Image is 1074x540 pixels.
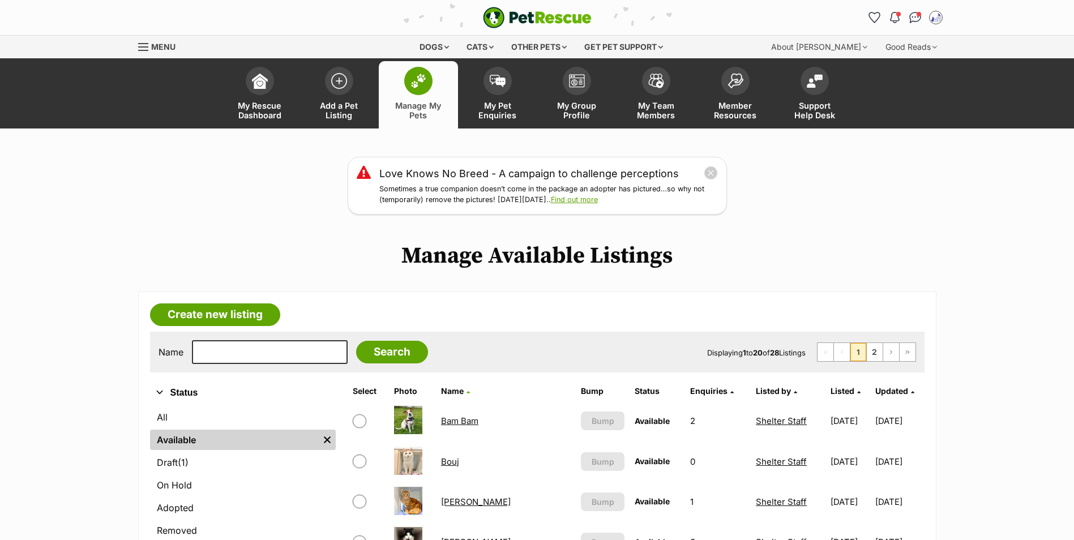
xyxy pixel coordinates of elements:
[138,36,183,56] a: Menu
[150,475,336,495] a: On Hold
[728,73,743,88] img: member-resources-icon-8e73f808a243e03378d46382f2149f9095a855e16c252ad45f914b54edf8863c.svg
[551,195,598,204] a: Find out more
[875,442,923,481] td: [DATE]
[150,452,336,473] a: Draft
[234,101,285,120] span: My Rescue Dashboard
[704,166,718,180] button: close
[631,101,682,120] span: My Team Members
[756,415,807,426] a: Shelter Staff
[817,342,916,362] nav: Pagination
[393,101,444,120] span: Manage My Pets
[178,456,189,469] span: (1)
[875,386,914,396] a: Updated
[756,386,797,396] a: Listed by
[875,482,923,521] td: [DATE]
[459,36,502,58] div: Cats
[927,8,945,27] button: My account
[826,442,874,481] td: [DATE]
[379,166,679,181] a: Love Knows No Breed - A campaign to challenge perceptions
[686,442,750,481] td: 0
[569,74,585,88] img: group-profile-icon-3fa3cf56718a62981997c0bc7e787c4b2cf8bcc04b72c1350f741eb67cf2f40e.svg
[690,386,728,396] span: translation missing: en.admin.listings.index.attributes.enquiries
[159,347,183,357] label: Name
[220,61,299,128] a: My Rescue Dashboard
[441,386,470,396] a: Name
[866,8,945,27] ul: Account quick links
[818,343,833,361] span: First page
[635,416,670,426] span: Available
[617,61,696,128] a: My Team Members
[331,73,347,89] img: add-pet-listing-icon-0afa8454b4691262ce3f59096e99ab1cd57d4a30225e0717b998d2c9b9846f56.svg
[483,7,592,28] a: PetRescue
[150,385,336,400] button: Status
[576,36,671,58] div: Get pet support
[875,401,923,440] td: [DATE]
[690,386,734,396] a: Enquiries
[150,407,336,427] a: All
[866,8,884,27] a: Favourites
[458,61,537,128] a: My Pet Enquiries
[909,12,921,23] img: chat-41dd97257d64d25036548639549fe6c8038ab92f7586957e7f3b1b290dea8141.svg
[763,36,875,58] div: About [PERSON_NAME]
[696,61,775,128] a: Member Resources
[150,498,336,518] a: Adopted
[151,42,176,52] span: Menu
[150,430,319,450] a: Available
[906,8,925,27] a: Conversations
[635,456,670,466] span: Available
[490,75,506,87] img: pet-enquiries-icon-7e3ad2cf08bfb03b45e93fb7055b45f3efa6380592205ae92323e6603595dc1f.svg
[410,74,426,88] img: manage-my-pets-icon-02211641906a0b7f246fdf0571729dbe1e7629f14944591b6c1af311fb30b64b.svg
[831,386,854,396] span: Listed
[756,456,807,467] a: Shelter Staff
[753,348,763,357] strong: 20
[686,401,750,440] td: 2
[319,430,336,450] a: Remove filter
[878,36,945,58] div: Good Reads
[875,386,908,396] span: Updated
[850,343,866,361] span: Page 1
[551,101,602,120] span: My Group Profile
[900,343,915,361] a: Last page
[930,12,942,23] img: Shelter Staff profile pic
[756,496,807,507] a: Shelter Staff
[356,341,428,363] input: Search
[252,73,268,89] img: dashboard-icon-eb2f2d2d3e046f16d808141f083e7271f6b2e854fb5c12c21221c1fb7104beca.svg
[770,348,779,357] strong: 28
[807,74,823,88] img: help-desk-icon-fdf02630f3aa405de69fd3d07c3f3aa587a6932b1a1747fa1d2bba05be0121f9.svg
[826,482,874,521] td: [DATE]
[150,303,280,326] a: Create new listing
[379,61,458,128] a: Manage My Pets
[707,348,806,357] span: Displaying to of Listings
[581,452,624,471] button: Bump
[441,456,459,467] a: Bouj
[412,36,457,58] div: Dogs
[883,343,899,361] a: Next page
[890,12,899,23] img: notifications-46538b983faf8c2785f20acdc204bb7945ddae34d4c08c2a6579f10ce5e182be.svg
[503,36,575,58] div: Other pets
[635,496,670,506] span: Available
[483,7,592,28] img: logo-e224e6f780fb5917bec1dbf3a21bbac754714ae5b6737aabdf751b685950b380.svg
[441,496,511,507] a: [PERSON_NAME]
[831,386,861,396] a: Listed
[379,184,718,205] p: Sometimes a true companion doesn’t come in the package an adopter has pictured…so why not (tempor...
[299,61,379,128] a: Add a Pet Listing
[686,482,750,521] td: 1
[756,386,791,396] span: Listed by
[348,382,388,400] th: Select
[592,415,614,427] span: Bump
[743,348,746,357] strong: 1
[576,382,629,400] th: Bump
[630,382,684,400] th: Status
[390,382,435,400] th: Photo
[314,101,365,120] span: Add a Pet Listing
[592,456,614,468] span: Bump
[886,8,904,27] button: Notifications
[472,101,523,120] span: My Pet Enquiries
[581,412,624,430] button: Bump
[648,74,664,88] img: team-members-icon-5396bd8760b3fe7c0b43da4ab00e1e3bb1a5d9ba89233759b79545d2d3fc5d0d.svg
[826,401,874,440] td: [DATE]
[775,61,854,128] a: Support Help Desk
[867,343,883,361] a: Page 2
[834,343,850,361] span: Previous page
[441,415,478,426] a: Bam Bam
